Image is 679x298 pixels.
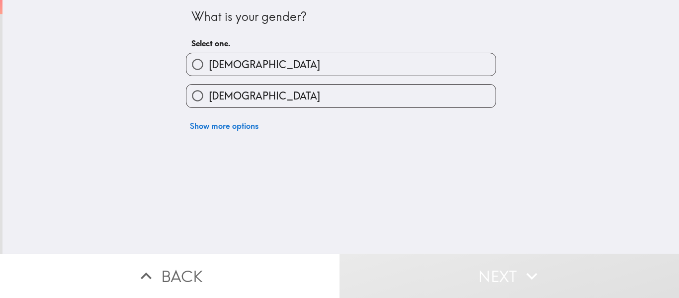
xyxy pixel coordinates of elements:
span: [DEMOGRAPHIC_DATA] [209,58,320,72]
button: [DEMOGRAPHIC_DATA] [186,53,496,76]
button: Show more options [186,116,262,136]
h6: Select one. [191,38,491,49]
div: What is your gender? [191,8,491,25]
span: [DEMOGRAPHIC_DATA] [209,89,320,103]
button: Next [339,254,679,298]
button: [DEMOGRAPHIC_DATA] [186,85,496,107]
